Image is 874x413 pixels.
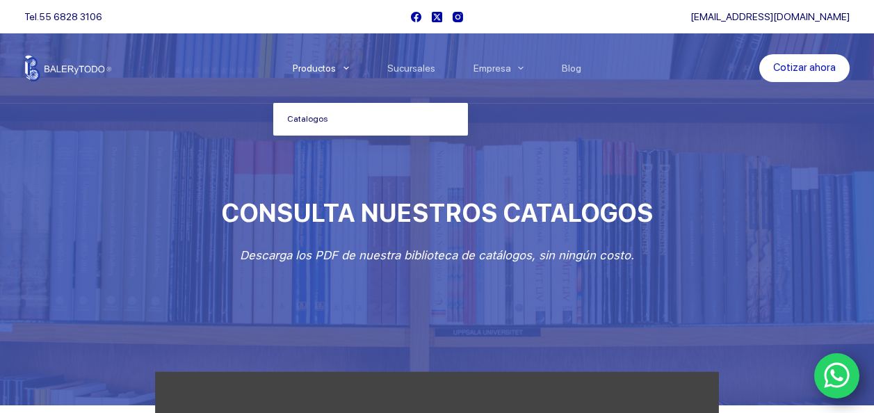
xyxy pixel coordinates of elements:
a: Cotizar ahora [759,54,850,82]
a: Facebook [411,12,421,22]
a: [EMAIL_ADDRESS][DOMAIN_NAME] [690,11,850,22]
img: Balerytodo [24,55,111,81]
a: X (Twitter) [432,12,442,22]
a: Catalogos [273,104,468,136]
span: Tel. [24,11,102,22]
a: 55 6828 3106 [39,11,102,22]
a: WhatsApp [814,353,860,399]
a: Instagram [453,12,463,22]
nav: Menu Principal [273,33,601,103]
